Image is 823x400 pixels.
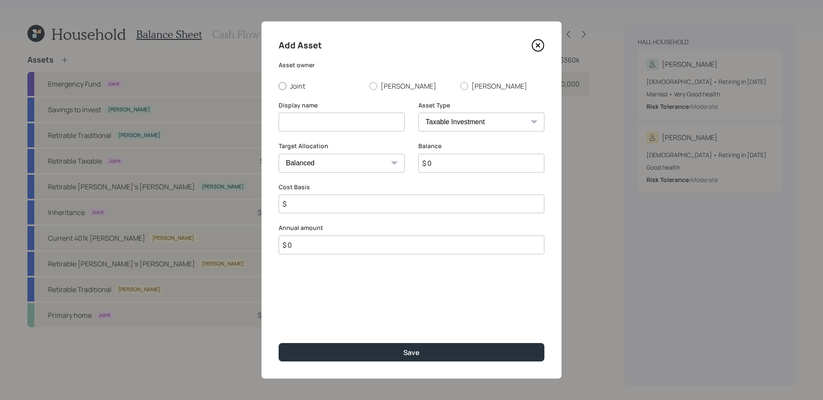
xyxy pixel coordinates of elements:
label: Cost Basis [279,183,544,191]
label: Joint [279,81,363,91]
label: Asset owner [279,61,544,69]
label: Display name [279,101,405,110]
h4: Add Asset [279,39,322,52]
label: Target Allocation [279,142,405,150]
label: Annual amount [279,224,544,232]
label: [PERSON_NAME] [460,81,544,91]
label: Asset Type [418,101,544,110]
label: [PERSON_NAME] [369,81,454,91]
div: Save [403,348,420,357]
button: Save [279,343,544,361]
label: Balance [418,142,544,150]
